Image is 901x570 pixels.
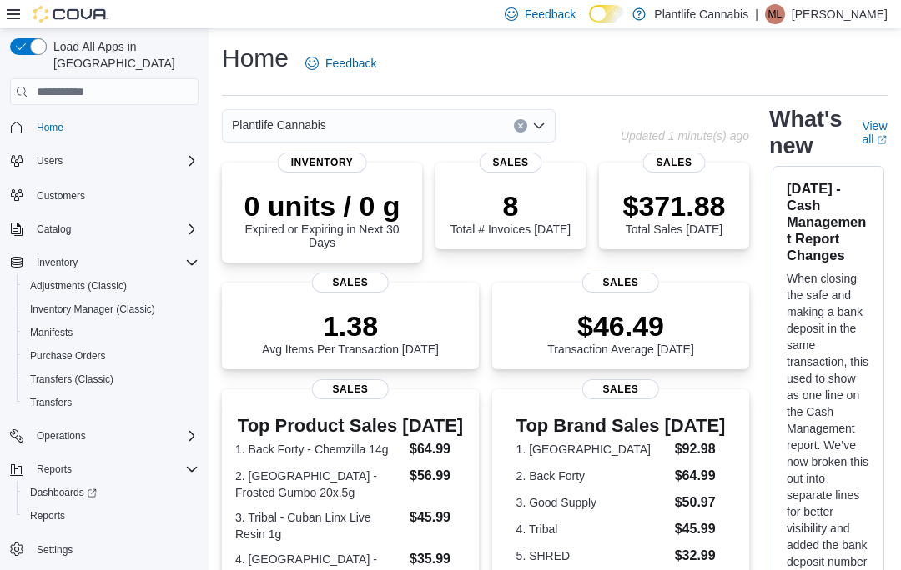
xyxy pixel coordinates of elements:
[30,151,199,171] span: Users
[787,180,870,263] h3: [DATE] - Cash Management Report Changes
[23,392,78,412] a: Transfers
[23,299,162,319] a: Inventory Manager (Classic)
[235,467,403,501] dt: 2. [GEOGRAPHIC_DATA] - Frosted Gumbo 20x.5g
[877,135,887,145] svg: External link
[623,189,726,222] p: $371.88
[768,4,783,24] span: ML
[3,251,205,274] button: Inventory
[516,547,668,564] dt: 5. SHRED
[30,219,78,239] button: Catalog
[410,439,466,459] dd: $64.99
[37,429,86,442] span: Operations
[675,466,726,486] dd: $64.99
[325,55,376,72] span: Feedback
[30,426,93,446] button: Operations
[3,537,205,562] button: Settings
[37,222,71,236] span: Catalog
[17,344,205,367] button: Purchase Orders
[232,115,326,135] span: Plantlife Cannabis
[480,152,542,172] span: Sales
[23,506,199,526] span: Reports
[30,426,199,446] span: Operations
[621,129,749,142] p: Updated 1 minute(s) ago
[23,369,120,389] a: Transfers (Classic)
[516,416,726,436] h3: Top Brand Sales [DATE]
[3,149,205,172] button: Users
[37,462,72,476] span: Reports
[30,252,199,272] span: Inventory
[675,546,726,566] dd: $32.99
[589,5,624,22] input: Dark Mode
[37,154,63,167] span: Users
[516,467,668,484] dt: 2. Back Forty
[30,539,199,560] span: Settings
[30,486,97,499] span: Dashboards
[17,321,205,344] button: Manifests
[30,184,199,205] span: Customers
[312,379,389,399] span: Sales
[675,439,726,459] dd: $92.98
[23,346,113,366] a: Purchase Orders
[17,391,205,414] button: Transfers
[30,540,79,560] a: Settings
[37,256,78,269] span: Inventory
[623,189,726,236] div: Total Sales [DATE]
[23,369,199,389] span: Transfers (Classic)
[17,274,205,297] button: Adjustments (Classic)
[47,38,199,72] span: Load All Apps in [GEOGRAPHIC_DATA]
[17,297,205,321] button: Inventory Manager (Classic)
[514,119,527,132] button: Clear input
[235,441,403,457] dt: 1. Back Forty - Chemzilla 14g
[33,6,108,22] img: Cova
[792,4,888,24] p: [PERSON_NAME]
[23,276,199,296] span: Adjustments (Classic)
[312,272,389,292] span: Sales
[582,379,659,399] span: Sales
[23,299,199,319] span: Inventory Manager (Classic)
[299,47,383,80] a: Feedback
[30,186,92,206] a: Customers
[17,367,205,391] button: Transfers (Classic)
[755,4,758,24] p: |
[675,519,726,539] dd: $45.99
[516,441,668,457] dt: 1. [GEOGRAPHIC_DATA]
[3,115,205,139] button: Home
[30,459,199,479] span: Reports
[278,152,367,172] span: Inventory
[525,6,576,22] span: Feedback
[410,549,466,569] dd: $35.99
[3,457,205,481] button: Reports
[23,276,133,296] a: Adjustments (Classic)
[30,252,84,272] button: Inventory
[30,279,127,292] span: Adjustments (Classic)
[30,326,73,339] span: Manifests
[30,396,72,409] span: Transfers
[675,492,726,512] dd: $50.97
[222,42,289,75] h1: Home
[235,509,403,542] dt: 3. Tribal - Cuban Linx Live Resin 1g
[532,119,546,132] button: Open list of options
[30,151,69,171] button: Users
[37,189,85,202] span: Customers
[235,189,409,249] div: Expired or Expiring in Next 30 Days
[3,217,205,241] button: Catalog
[582,272,659,292] span: Sales
[23,482,103,502] a: Dashboards
[262,309,439,356] div: Avg Items Per Transaction [DATE]
[547,309,694,342] p: $46.49
[516,521,668,537] dt: 4. Tribal
[450,189,571,236] div: Total # Invoices [DATE]
[37,121,63,134] span: Home
[235,189,409,222] p: 0 units / 0 g
[30,509,65,522] span: Reports
[17,481,205,504] a: Dashboards
[3,182,205,207] button: Customers
[30,372,113,386] span: Transfers (Classic)
[516,494,668,511] dt: 3. Good Supply
[3,424,205,447] button: Operations
[262,309,439,342] p: 1.38
[765,4,785,24] div: Mercedes Le Breton
[769,106,842,159] h2: What's new
[23,346,199,366] span: Purchase Orders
